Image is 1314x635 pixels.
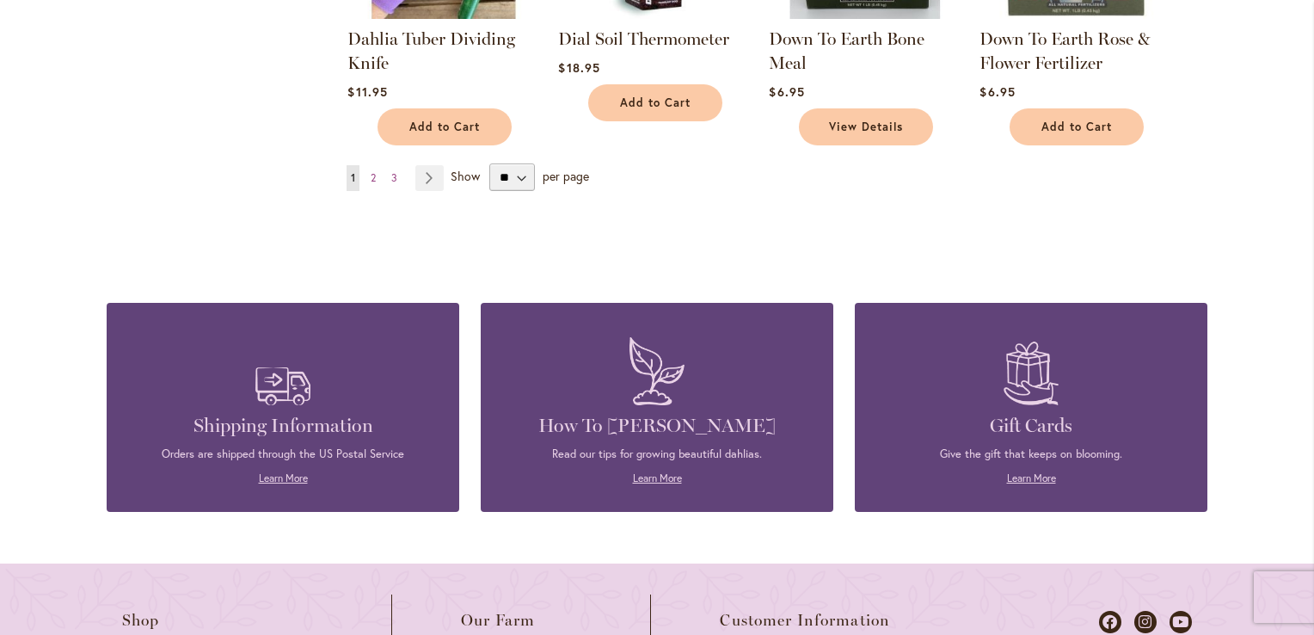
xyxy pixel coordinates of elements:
a: Down To Earth Rose & Flower Fertilizer [979,6,1171,22]
span: $11.95 [347,83,387,100]
span: Add to Cart [409,120,480,134]
span: $6.95 [979,83,1015,100]
span: Add to Cart [620,96,691,110]
span: 2 [371,171,376,184]
span: Shop [122,612,160,629]
a: 2 [366,165,380,191]
a: Down To Earth Bone Meal [769,28,924,73]
button: Add to Cart [588,84,722,121]
p: Orders are shipped through the US Postal Service [132,447,433,462]
span: Add to Cart [1041,120,1112,134]
span: per page [543,168,589,184]
a: Dahlia Tuber Dividing Knife [347,6,539,22]
iframe: Launch Accessibility Center [13,574,61,622]
p: Give the gift that keeps on blooming. [881,447,1182,462]
a: Dahlias on Instagram [1134,611,1157,633]
a: Down To Earth Rose & Flower Fertilizer [979,28,1151,73]
span: 3 [391,171,397,184]
a: Learn More [633,472,682,484]
h4: Shipping Information [132,414,433,438]
a: Learn More [1007,472,1056,484]
button: Add to Cart [378,108,512,145]
span: Our Farm [461,612,535,629]
span: 1 [351,171,355,184]
a: Learn More [259,472,308,484]
a: Down To Earth Bone Meal [769,6,961,22]
a: View Details [799,108,933,145]
p: Read our tips for growing beautiful dahlias. [507,447,807,462]
span: $6.95 [769,83,804,100]
span: Customer Information [720,612,890,629]
span: View Details [829,120,903,134]
a: Dahlias on Facebook [1099,611,1121,633]
a: Dial Soil Thermometer [558,28,729,49]
span: $18.95 [558,59,599,76]
a: Dial Soil Thermometer [558,6,750,22]
h4: Gift Cards [881,414,1182,438]
a: Dahlias on Youtube [1170,611,1192,633]
button: Add to Cart [1010,108,1144,145]
h4: How To [PERSON_NAME] [507,414,807,438]
a: Dahlia Tuber Dividing Knife [347,28,515,73]
a: 3 [387,165,402,191]
span: Show [451,168,480,184]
